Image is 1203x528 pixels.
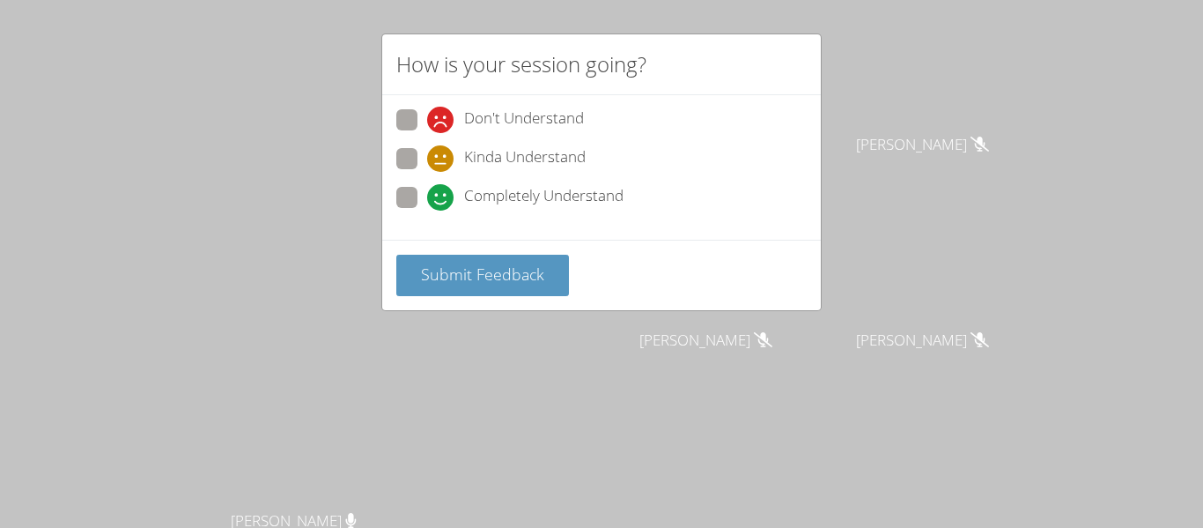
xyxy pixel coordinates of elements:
[396,255,569,296] button: Submit Feedback
[396,48,646,80] h2: How is your session going?
[464,184,624,211] span: Completely Understand
[464,145,586,172] span: Kinda Understand
[464,107,584,133] span: Don't Understand
[421,264,544,285] span: Submit Feedback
